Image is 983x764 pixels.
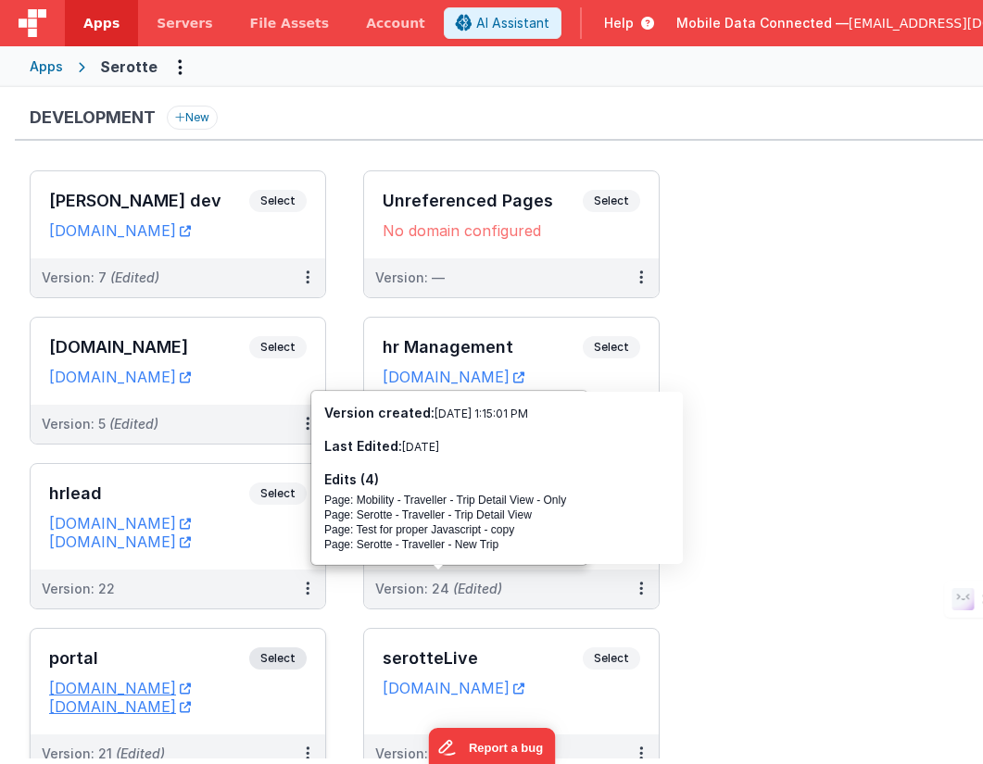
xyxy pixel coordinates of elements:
[383,649,583,668] h3: serotteLive
[100,56,158,78] div: Serotte
[324,522,671,537] div: Page: Test for proper Javascript - copy
[324,404,671,422] h3: Version created:
[583,647,640,670] span: Select
[49,484,249,503] h3: hrlead
[249,647,307,670] span: Select
[453,581,502,596] span: (Edited)
[476,14,549,32] span: AI Assistant
[49,532,191,551] a: [DOMAIN_NAME]
[49,697,191,716] a: [DOMAIN_NAME]
[324,537,671,552] div: Page: Serotte - Traveller - New Trip
[116,745,165,761] span: (Edited)
[324,507,671,522] div: Page: Serotte - Traveller - Trip Detail View
[42,745,165,763] div: Version: 21
[676,14,849,32] span: Mobile Data Connected —
[250,14,330,32] span: File Assets
[167,106,218,130] button: New
[83,14,120,32] span: Apps
[324,437,671,456] h3: Last Edited:
[383,679,524,697] a: [DOMAIN_NAME]
[402,440,439,454] span: [DATE]
[249,190,307,212] span: Select
[383,221,640,240] div: No domain configured
[110,269,159,285] span: (Edited)
[604,14,634,32] span: Help
[42,415,158,433] div: Version: 5
[49,338,249,357] h3: [DOMAIN_NAME]
[583,190,640,212] span: Select
[375,580,502,598] div: Version: 24
[435,407,528,420] span: [DATE] 1:15:01 PM
[42,580,115,598] div: Version: 22
[49,192,249,210] h3: [PERSON_NAME] dev
[444,7,561,39] button: AI Assistant
[383,192,583,210] h3: Unreferenced Pages
[324,470,671,489] h3: Edits (4)
[49,514,191,532] a: [DOMAIN_NAME]
[49,679,191,697] a: [DOMAIN_NAME]
[324,493,671,507] div: Page: Mobility - Traveller - Trip Detail View - Only
[49,221,191,240] a: [DOMAIN_NAME]
[49,649,249,668] h3: portal
[165,52,195,81] button: Options
[375,745,501,763] div: Version: 23
[383,338,583,357] h3: hr Management
[30,57,63,76] div: Apps
[49,368,191,386] a: [DOMAIN_NAME]
[109,416,158,432] span: (Edited)
[375,269,445,287] div: Version: —
[583,336,640,358] span: Select
[249,336,307,358] span: Select
[249,482,307,505] span: Select
[157,14,212,32] span: Servers
[30,108,156,127] h3: Development
[383,368,524,386] a: [DOMAIN_NAME]
[42,269,159,287] div: Version: 7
